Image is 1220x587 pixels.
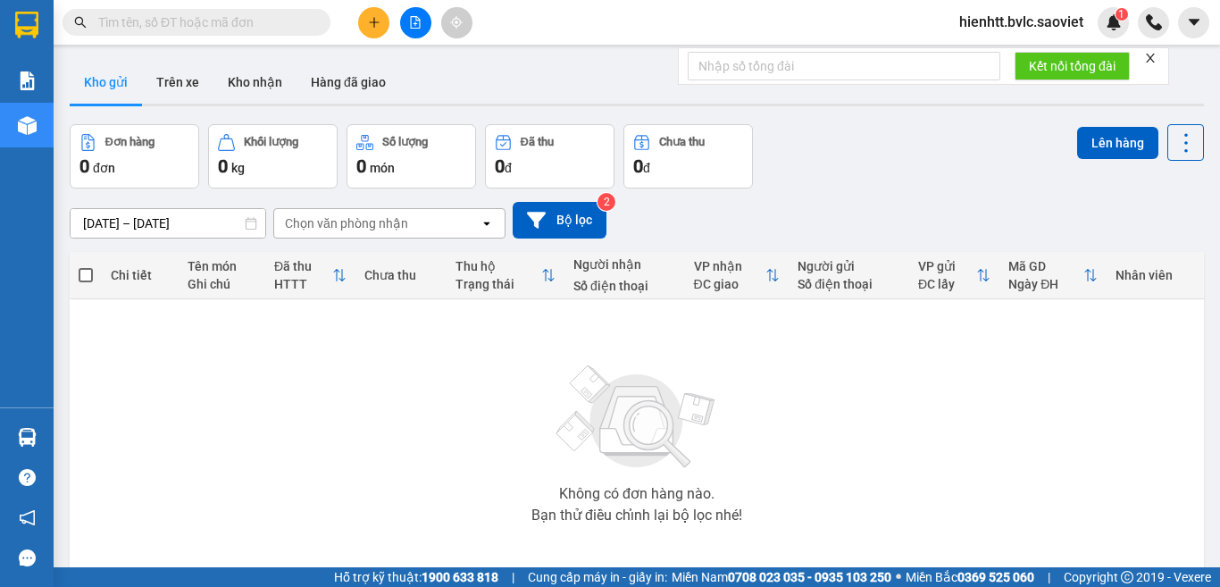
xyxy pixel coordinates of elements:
[74,16,87,29] span: search
[334,567,498,587] span: Hỗ trợ kỹ thuật:
[798,277,900,291] div: Số điện thoại
[111,268,170,282] div: Chi tiết
[218,155,228,177] span: 0
[918,277,976,291] div: ĐC lấy
[364,268,437,282] div: Chưa thu
[356,155,366,177] span: 0
[1144,52,1157,64] span: close
[798,259,900,273] div: Người gửi
[1116,8,1128,21] sup: 1
[188,277,256,291] div: Ghi chú
[358,7,389,38] button: plus
[382,136,428,148] div: Số lượng
[455,259,541,273] div: Thu hộ
[521,136,554,148] div: Đã thu
[98,13,309,32] input: Tìm tên, số ĐT hoặc mã đơn
[918,259,976,273] div: VP gửi
[547,355,726,480] img: svg+xml;base64,PHN2ZyBjbGFzcz0ibGlzdC1wbHVnX19zdmciIHhtbG5zPSJodHRwOi8vd3d3LnczLm9yZy8yMDAwL3N2Zy...
[495,155,505,177] span: 0
[573,279,676,293] div: Số điện thoại
[1186,14,1202,30] span: caret-down
[505,161,512,175] span: đ
[528,567,667,587] span: Cung cấp máy in - giấy in:
[597,193,615,211] sup: 2
[19,549,36,566] span: message
[70,61,142,104] button: Kho gửi
[1048,567,1050,587] span: |
[370,161,395,175] span: món
[1121,571,1133,583] span: copyright
[15,12,38,38] img: logo-vxr
[906,567,1034,587] span: Miền Bắc
[1116,268,1195,282] div: Nhân viên
[531,508,742,523] div: Bạn thử điều chỉnh lại bộ lọc nhé!
[685,252,790,299] th: Toggle SortBy
[441,7,472,38] button: aim
[18,71,37,90] img: solution-icon
[79,155,89,177] span: 0
[672,567,891,587] span: Miền Nam
[623,124,753,189] button: Chưa thu0đ
[265,252,355,299] th: Toggle SortBy
[70,124,199,189] button: Đơn hàng0đơn
[1146,14,1162,30] img: phone-icon
[957,570,1034,584] strong: 0369 525 060
[1118,8,1124,21] span: 1
[633,155,643,177] span: 0
[573,257,676,272] div: Người nhận
[274,259,332,273] div: Đã thu
[512,567,514,587] span: |
[213,61,297,104] button: Kho nhận
[909,252,999,299] th: Toggle SortBy
[728,570,891,584] strong: 0708 023 035 - 0935 103 250
[297,61,400,104] button: Hàng đã giao
[368,16,380,29] span: plus
[208,124,338,189] button: Khối lượng0kg
[999,252,1107,299] th: Toggle SortBy
[455,277,541,291] div: Trạng thái
[485,124,614,189] button: Đã thu0đ
[19,509,36,526] span: notification
[694,277,766,291] div: ĐC giao
[694,259,766,273] div: VP nhận
[19,469,36,486] span: question-circle
[688,52,1000,80] input: Nhập số tổng đài
[945,11,1098,33] span: hienhtt.bvlc.saoviet
[480,216,494,231] svg: open
[71,209,265,238] input: Select a date range.
[1008,259,1083,273] div: Mã GD
[513,202,606,239] button: Bộ lọc
[93,161,115,175] span: đơn
[285,214,408,232] div: Chọn văn phòng nhận
[643,161,650,175] span: đ
[1106,14,1122,30] img: icon-new-feature
[142,61,213,104] button: Trên xe
[231,161,245,175] span: kg
[1015,52,1130,80] button: Kết nối tổng đài
[1178,7,1209,38] button: caret-down
[1077,127,1158,159] button: Lên hàng
[659,136,705,148] div: Chưa thu
[1008,277,1083,291] div: Ngày ĐH
[188,259,256,273] div: Tên món
[422,570,498,584] strong: 1900 633 818
[18,116,37,135] img: warehouse-icon
[347,124,476,189] button: Số lượng0món
[274,277,332,291] div: HTTT
[400,7,431,38] button: file-add
[450,16,463,29] span: aim
[105,136,155,148] div: Đơn hàng
[447,252,564,299] th: Toggle SortBy
[1029,56,1116,76] span: Kết nối tổng đài
[896,574,901,581] span: ⚪️
[409,16,422,29] span: file-add
[244,136,298,148] div: Khối lượng
[18,428,37,447] img: warehouse-icon
[559,487,714,501] div: Không có đơn hàng nào.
